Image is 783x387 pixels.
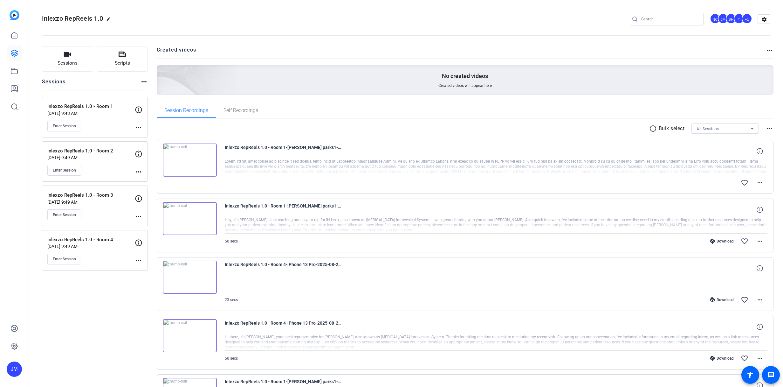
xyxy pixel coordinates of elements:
[47,192,135,199] p: Inlexzo RepReels 1.0 - Room 3
[163,202,217,235] img: thumb-nail
[726,13,736,24] div: SH
[746,371,754,379] mat-icon: accessibility
[7,362,22,377] div: JM
[42,15,103,22] span: Inlexzo RepReels 1.0
[707,239,737,244] div: Download
[225,319,342,334] span: Inlexzo RepReels 1.0 - Room 4-iPhone 13 Pro-2025-08-28-12-20-04-296-0
[225,144,342,159] span: Inlexzo RepReels 1.0 - Room 1-[PERSON_NAME] parks1-2025-08-28-12-23-21-892-0
[106,17,114,25] mat-icon: edit
[47,155,135,160] p: [DATE] 9:49 AM
[766,47,773,54] mat-icon: more_horiz
[47,254,81,264] button: Enter Session
[710,13,720,24] div: NC
[726,13,737,25] ngx-avatar: Sean Healey
[756,296,764,304] mat-icon: more_horiz
[756,179,764,186] mat-icon: more_horiz
[225,298,238,302] span: 23 secs
[97,46,148,72] button: Scripts
[734,13,745,25] ngx-avatar: Tinks
[718,13,729,25] ngx-avatar: James Monte
[135,213,142,220] mat-icon: more_horiz
[164,108,208,113] span: Session Recordings
[47,111,135,116] p: [DATE] 9:43 AM
[225,356,238,361] span: 50 secs
[135,168,142,176] mat-icon: more_horiz
[42,78,66,90] h2: Sessions
[766,125,773,132] mat-icon: more_horiz
[442,72,488,80] p: No created videos
[115,60,130,67] span: Scripts
[741,355,748,362] mat-icon: favorite_border
[742,13,752,24] div: +1
[86,2,237,140] img: Creted videos background
[649,125,659,132] mat-icon: radio_button_unchecked
[47,147,135,155] p: Inlexzo RepReels 1.0 - Room 2
[641,15,698,23] input: Search
[758,15,771,24] mat-icon: settings
[47,236,135,243] p: Inlexzo RepReels 1.0 - Room 4
[53,123,76,129] span: Enter Session
[225,202,342,217] span: Inlexzo RepReels 1.0 - Room 1-[PERSON_NAME] parks1-2025-08-28-12-22-00-499-0
[707,297,737,302] div: Download
[710,13,721,25] ngx-avatar: Nate Cleveland
[756,355,764,362] mat-icon: more_horiz
[767,371,775,379] mat-icon: message
[225,261,342,276] span: Inlexzo RepReels 1.0 - Room 4-iPhone 13 Pro-2025-08-28-12-21-30-345-0
[163,261,217,294] img: thumb-nail
[697,127,719,131] span: All Sessions
[157,46,766,59] h2: Created videos
[53,212,76,217] span: Enter Session
[741,237,748,245] mat-icon: favorite_border
[163,319,217,352] img: thumb-nail
[438,83,492,88] span: Created videos will appear here
[163,144,217,177] img: thumb-nail
[707,356,737,361] div: Download
[734,13,744,24] div: T
[741,296,748,304] mat-icon: favorite_border
[47,244,135,249] p: [DATE] 9:49 AM
[53,257,76,262] span: Enter Session
[47,200,135,205] p: [DATE] 9:49 AM
[10,10,19,20] img: blue-gradient.svg
[225,239,238,243] span: 50 secs
[53,168,76,173] span: Enter Session
[135,257,142,264] mat-icon: more_horiz
[58,60,78,67] span: Sessions
[756,237,764,245] mat-icon: more_horiz
[47,103,135,110] p: Inlexzo RepReels 1.0 - Room 1
[659,125,685,132] p: Bulk select
[140,78,148,86] mat-icon: more_horiz
[42,46,93,72] button: Sessions
[741,179,748,186] mat-icon: favorite_border
[47,165,81,176] button: Enter Session
[47,121,81,131] button: Enter Session
[47,209,81,220] button: Enter Session
[223,108,258,113] span: Self Recordings
[135,124,142,131] mat-icon: more_horiz
[718,13,728,24] div: JM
